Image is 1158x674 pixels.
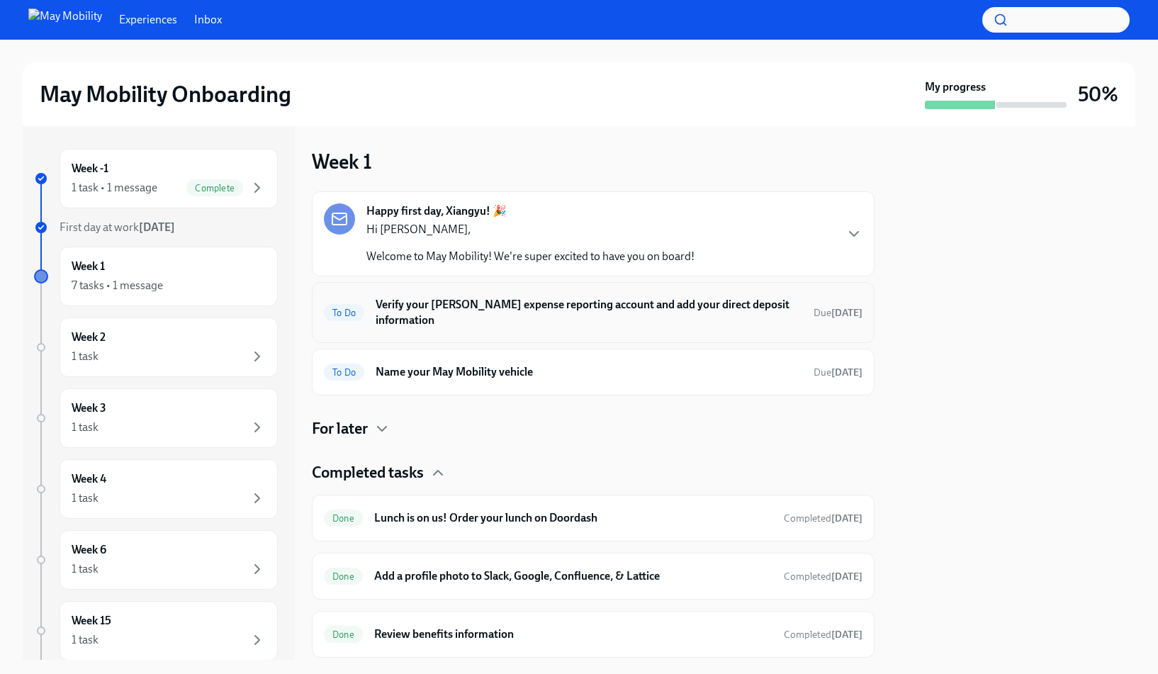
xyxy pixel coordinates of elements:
[324,308,364,318] span: To Do
[925,79,986,95] strong: My progress
[784,570,862,583] span: October 9th, 2025 10:35
[324,507,862,529] a: DoneLunch is on us! Order your lunch on DoordashCompleted[DATE]
[194,12,222,28] a: Inbox
[139,220,175,234] strong: [DATE]
[312,462,875,483] div: Completed tasks
[72,400,106,416] h6: Week 3
[72,349,99,364] div: 1 task
[1078,82,1118,107] h3: 50%
[324,565,862,588] a: DoneAdd a profile photo to Slack, Google, Confluence, & LatticeCompleted[DATE]
[324,367,364,378] span: To Do
[34,459,278,519] a: Week 41 task
[831,571,862,583] strong: [DATE]
[119,12,177,28] a: Experiences
[831,629,862,641] strong: [DATE]
[324,294,862,331] a: To DoVerify your [PERSON_NAME] expense reporting account and add your direct deposit informationD...
[28,9,102,31] img: May Mobility
[72,259,105,274] h6: Week 1
[40,80,291,108] h2: May Mobility Onboarding
[366,222,695,237] p: Hi [PERSON_NAME],
[831,512,862,524] strong: [DATE]
[72,420,99,435] div: 1 task
[34,149,278,208] a: Week -11 task • 1 messageComplete
[784,629,862,641] span: Completed
[784,512,862,525] span: October 6th, 2025 11:12
[814,366,862,379] span: November 2nd, 2025 08:00
[374,627,772,642] h6: Review benefits information
[376,364,802,380] h6: Name your May Mobility vehicle
[72,278,163,293] div: 7 tasks • 1 message
[324,629,363,640] span: Done
[34,388,278,448] a: Week 31 task
[324,623,862,646] a: DoneReview benefits informationCompleted[DATE]
[374,568,772,584] h6: Add a profile photo to Slack, Google, Confluence, & Lattice
[34,247,278,306] a: Week 17 tasks • 1 message
[72,613,111,629] h6: Week 15
[784,628,862,641] span: October 7th, 2025 09:05
[60,220,175,234] span: First day at work
[784,571,862,583] span: Completed
[366,249,695,264] p: Welcome to May Mobility! We're super excited to have you on board!
[186,183,243,193] span: Complete
[72,490,99,506] div: 1 task
[312,418,875,439] div: For later
[72,330,106,345] h6: Week 2
[814,306,862,320] span: October 10th, 2025 09:00
[72,542,106,558] h6: Week 6
[324,513,363,524] span: Done
[72,180,157,196] div: 1 task • 1 message
[34,530,278,590] a: Week 61 task
[72,161,108,176] h6: Week -1
[312,462,424,483] h4: Completed tasks
[784,512,862,524] span: Completed
[374,510,772,526] h6: Lunch is on us! Order your lunch on Doordash
[72,561,99,577] div: 1 task
[366,203,507,219] strong: Happy first day, Xiangyu! 🎉
[72,471,106,487] h6: Week 4
[324,571,363,582] span: Done
[831,366,862,378] strong: [DATE]
[312,418,368,439] h4: For later
[831,307,862,319] strong: [DATE]
[324,361,862,383] a: To DoName your May Mobility vehicleDue[DATE]
[814,366,862,378] span: Due
[376,297,802,328] h6: Verify your [PERSON_NAME] expense reporting account and add your direct deposit information
[312,149,372,174] h3: Week 1
[34,601,278,661] a: Week 151 task
[72,632,99,648] div: 1 task
[34,318,278,377] a: Week 21 task
[814,307,862,319] span: Due
[34,220,278,235] a: First day at work[DATE]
